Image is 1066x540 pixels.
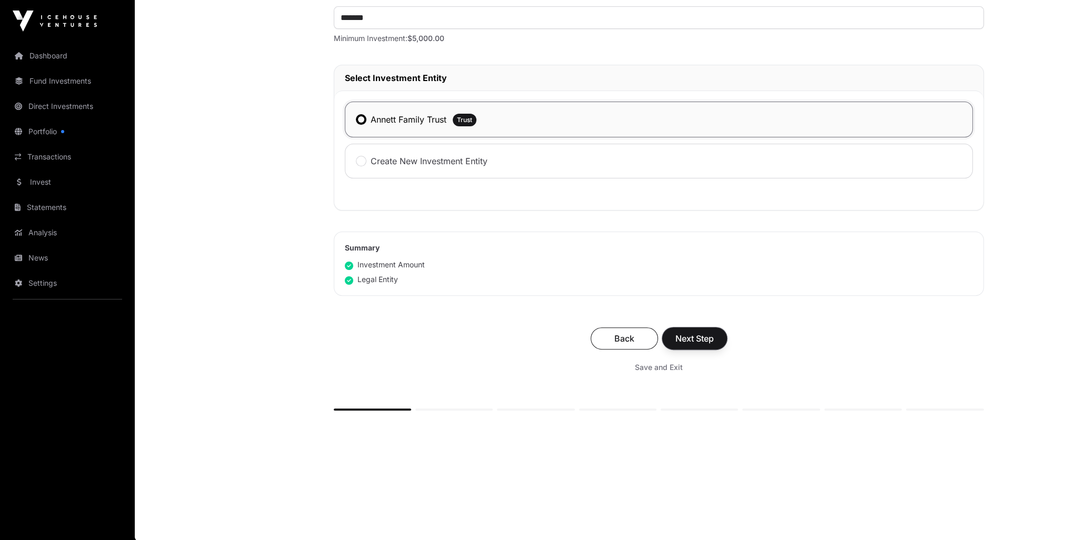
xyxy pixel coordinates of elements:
span: Trust [457,116,472,124]
iframe: Chat Widget [1013,489,1066,540]
a: Statements [8,196,126,219]
a: Analysis [8,221,126,244]
span: $5,000.00 [407,34,444,43]
a: Invest [8,171,126,194]
h2: Summary [345,243,973,253]
div: Investment Amount [345,259,425,270]
label: Create New Investment Entity [371,155,487,167]
a: Direct Investments [8,95,126,118]
button: Save and Exit [622,358,695,377]
a: Fund Investments [8,69,126,93]
p: Minimum Investment: [334,33,984,44]
a: Portfolio [8,120,126,143]
button: Back [591,327,658,349]
h2: Select Investment Entity [345,72,973,84]
a: Settings [8,272,126,295]
a: Transactions [8,145,126,168]
span: Save and Exit [635,362,683,373]
span: Back [604,332,645,345]
div: Legal Entity [345,274,398,285]
a: Dashboard [8,44,126,67]
button: Next Step [662,327,727,349]
img: Icehouse Ventures Logo [13,11,97,32]
span: Next Step [675,332,714,345]
label: Annett Family Trust [371,113,446,126]
a: News [8,246,126,269]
